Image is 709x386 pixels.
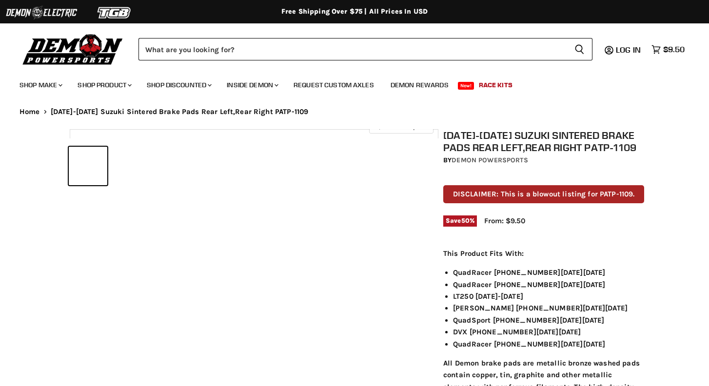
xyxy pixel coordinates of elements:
[453,279,644,290] li: QuadRacer [PHONE_NUMBER][DATE][DATE]
[567,38,592,60] button: Search
[12,75,68,95] a: Shop Make
[138,38,592,60] form: Product
[453,338,644,350] li: QuadRacer [PHONE_NUMBER][DATE][DATE]
[453,314,644,326] li: QuadSport [PHONE_NUMBER][DATE][DATE]
[138,38,567,60] input: Search
[20,32,126,66] img: Demon Powersports
[453,267,644,278] li: QuadRacer [PHONE_NUMBER][DATE][DATE]
[78,3,151,22] img: TGB Logo 2
[453,302,644,314] li: [PERSON_NAME] [PHONE_NUMBER][DATE][DATE]
[219,75,284,95] a: Inside Demon
[443,155,644,166] div: by
[458,82,474,90] span: New!
[139,75,217,95] a: Shop Discounted
[472,75,520,95] a: Race Kits
[663,45,685,54] span: $9.50
[383,75,456,95] a: Demon Rewards
[453,326,644,338] li: DVX [PHONE_NUMBER][DATE][DATE]
[443,215,477,226] span: Save %
[69,147,107,185] button: 1987-2014 Suzuki Sintered Brake Pads Rear Left,Rear Right PATP-1109 thumbnail
[12,71,682,95] ul: Main menu
[452,156,528,164] a: Demon Powersports
[453,290,644,302] li: LT250 [DATE]-[DATE]
[20,108,40,116] a: Home
[484,216,525,225] span: From: $9.50
[647,42,689,57] a: $9.50
[443,248,644,259] p: This Product Fits With:
[286,75,381,95] a: Request Custom Axles
[5,3,78,22] img: Demon Electric Logo 2
[443,129,644,154] h1: [DATE]-[DATE] Suzuki Sintered Brake Pads Rear Left,Rear Right PATP-1109
[461,217,470,224] span: 50
[611,45,647,54] a: Log in
[51,108,309,116] span: [DATE]-[DATE] Suzuki Sintered Brake Pads Rear Left,Rear Right PATP-1109
[70,75,138,95] a: Shop Product
[443,185,644,203] p: DISCLAIMER: This is a blowout listing for PATP-1109.
[374,123,428,130] span: Click to expand
[616,45,641,55] span: Log in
